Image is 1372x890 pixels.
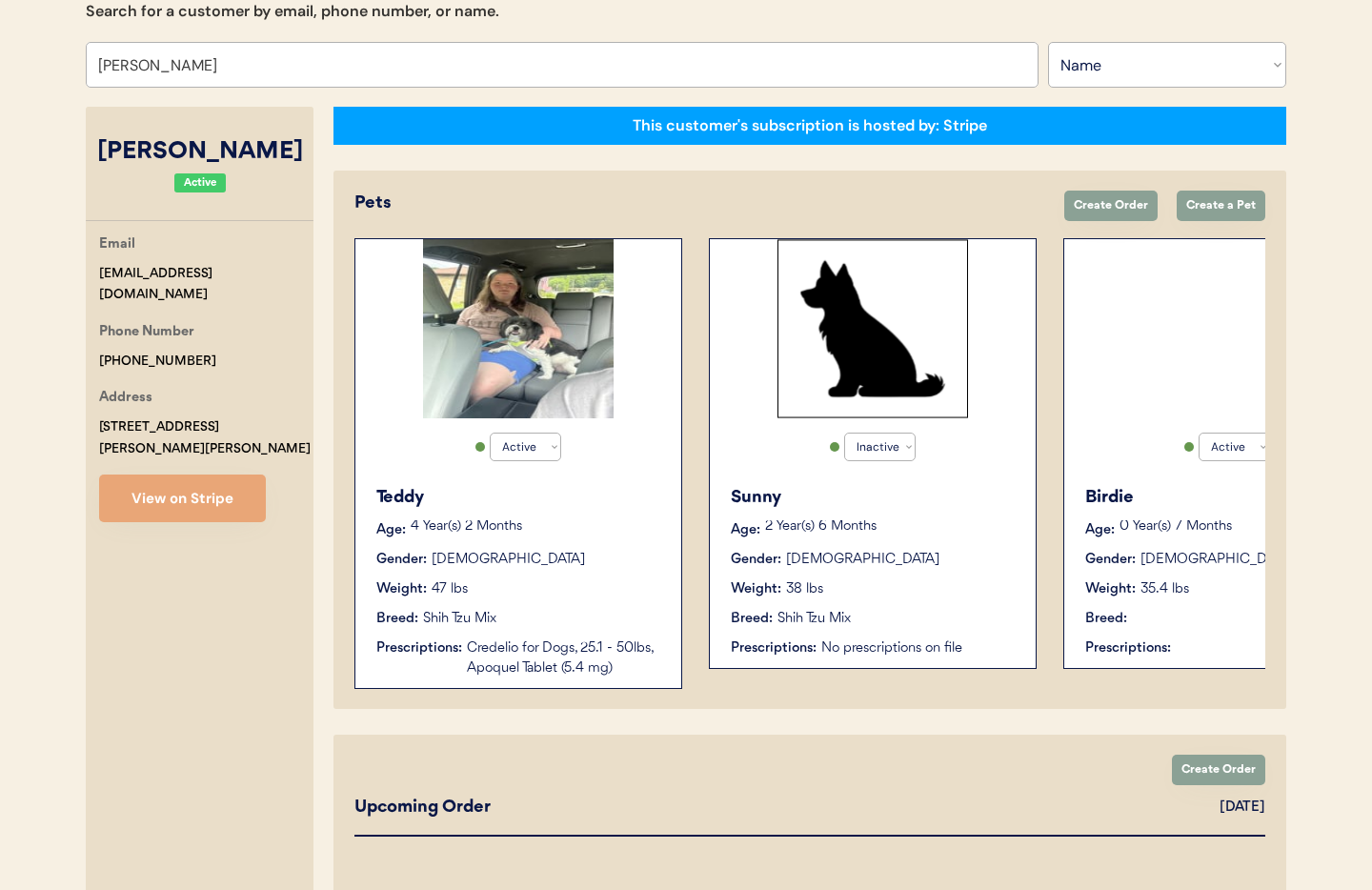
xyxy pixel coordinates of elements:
[786,550,939,570] div: [DEMOGRAPHIC_DATA]
[1220,798,1265,818] div: [DATE]
[1140,550,1294,570] div: [DEMOGRAPHIC_DATA]
[1064,191,1158,221] button: Create Order
[432,550,585,570] div: [DEMOGRAPHIC_DATA]
[99,387,152,411] div: Address
[411,520,662,534] p: 4 Year(s) 2 Months
[731,579,781,599] div: Weight:
[376,520,406,540] div: Age:
[99,416,313,460] div: [STREET_ADDRESS][PERSON_NAME][PERSON_NAME]
[99,351,216,373] div: [PHONE_NUMBER]
[423,609,496,629] div: Shih Tzu Mix
[731,550,781,570] div: Gender:
[765,520,1017,534] p: 2 Year(s) 6 Months
[1120,520,1371,534] p: 0 Year(s) 7 Months
[99,321,194,345] div: Phone Number
[86,134,313,171] div: [PERSON_NAME]
[731,609,773,629] div: Breed:
[1177,191,1265,221] button: Create a Pet
[376,609,418,629] div: Breed:
[467,638,662,678] div: Credelio for Dogs, 25.1 - 50lbs, Apoquel Tablet (5.4 mg)
[731,520,760,540] div: Age:
[1085,485,1371,511] div: Birdie
[777,239,968,418] img: Rectangle%2029.svg
[99,475,266,522] button: View on Stripe
[1085,550,1136,570] div: Gender:
[1140,579,1189,599] div: 35.4 lbs
[731,638,817,658] div: Prescriptions:
[1085,638,1171,658] div: Prescriptions:
[1172,755,1265,785] button: Create Order
[99,233,135,257] div: Email
[354,191,1045,216] div: Pets
[376,485,662,511] div: Teddy
[86,42,1039,88] input: Search by name
[1085,520,1115,540] div: Age:
[99,263,313,307] div: [EMAIL_ADDRESS][DOMAIN_NAME]
[432,579,468,599] div: 47 lbs
[1085,609,1127,629] div: Breed:
[633,115,987,136] div: This customer's subscription is hosted by: Stripe
[821,638,1017,658] div: No prescriptions on file
[786,579,823,599] div: 38 lbs
[423,239,614,418] img: IMG_4152.jpeg
[777,609,851,629] div: Shih Tzu Mix
[1085,579,1136,599] div: Weight:
[376,579,427,599] div: Weight:
[731,485,1017,511] div: Sunny
[1132,239,1322,418] img: yH5BAEAAAAALAAAAAABAAEAAAIBRAA7
[376,638,462,658] div: Prescriptions:
[376,550,427,570] div: Gender:
[354,795,491,820] div: Upcoming Order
